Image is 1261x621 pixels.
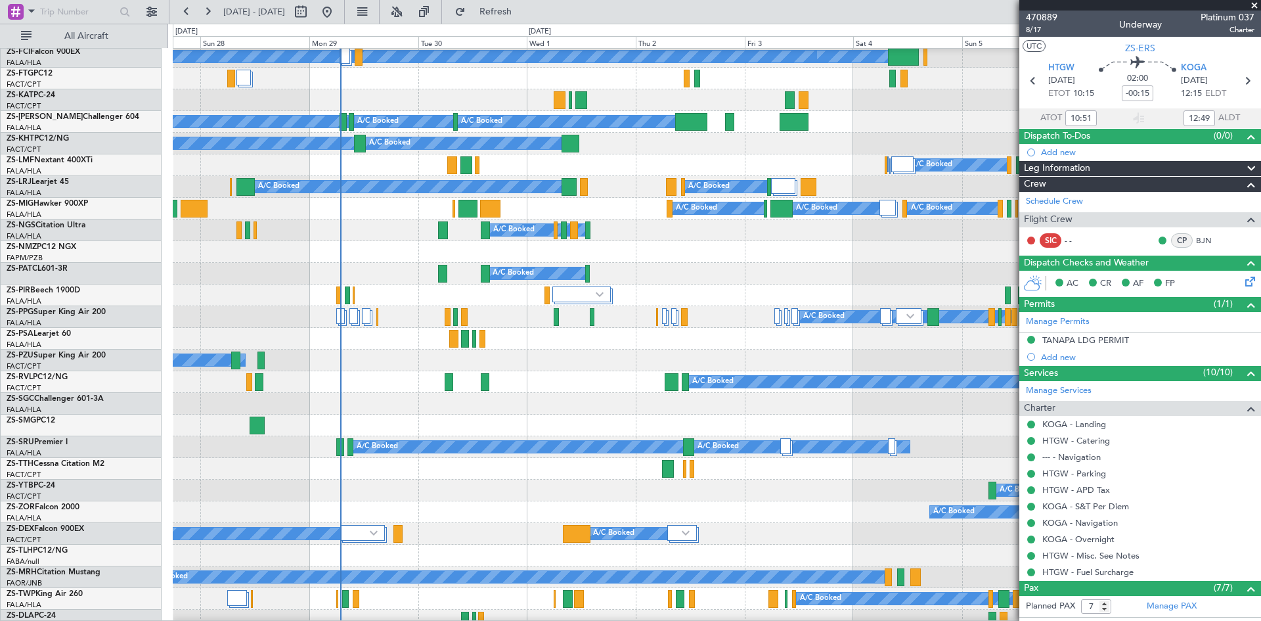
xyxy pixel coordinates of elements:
span: ZS-YTB [7,482,33,490]
a: ZS-KATPC-24 [7,91,55,99]
a: FACT/CPT [7,535,41,545]
span: ELDT [1205,87,1226,101]
a: ZS-FCIFalcon 900EX [7,48,80,56]
a: ZS-FTGPC12 [7,70,53,78]
div: A/C Booked [697,437,739,457]
span: ZS-RVL [7,373,33,381]
button: Refresh [449,1,527,22]
div: Mon 29 [309,36,418,48]
span: 12:15 [1181,87,1202,101]
div: Sat 4 [853,36,962,48]
span: All Aircraft [34,32,139,41]
a: FACT/CPT [7,101,41,111]
a: FALA/HLA [7,296,41,306]
a: FALA/HLA [7,340,41,350]
a: FACT/CPT [7,145,41,154]
img: arrow-gray.svg [682,530,690,536]
span: ZS-FCI [7,48,30,56]
span: KOGA [1181,62,1206,75]
span: Crew [1024,177,1046,192]
span: ZS-PIR [7,287,30,294]
a: FALA/HLA [7,166,41,176]
a: KOGA - S&T Per Diem [1042,501,1129,512]
a: FALA/HLA [7,123,41,133]
img: arrow-gray.svg [596,292,604,297]
a: ZS-PPGSuper King Air 200 [7,308,106,316]
span: ZS-TLH [7,547,33,555]
a: Manage Permits [1026,315,1090,329]
div: A/C Booked [593,524,634,543]
span: ZS-TTH [7,460,33,468]
span: (10/10) [1203,365,1233,379]
div: A/C Booked [493,220,535,240]
a: ZS-NMZPC12 NGX [7,243,76,251]
span: AF [1133,277,1143,290]
div: A/C Booked [493,264,534,283]
a: HTGW - Fuel Surcharge [1042,566,1134,578]
span: ZS-FTG [7,70,33,78]
span: ZS-TWP [7,590,35,598]
span: 8/17 [1026,24,1057,35]
a: ZS-SGCChallenger 601-3A [7,395,104,403]
input: --:-- [1184,110,1215,126]
div: Sun 28 [200,36,309,48]
a: ZS-PIRBeech 1900D [7,287,80,294]
a: ZS-SRUPremier I [7,438,68,446]
a: ZS-NGSCitation Ultra [7,221,85,229]
img: arrow-gray.svg [370,530,378,536]
span: ZS-DLA [7,612,34,620]
a: FALA/HLA [7,188,41,198]
span: Charter [1024,401,1055,416]
span: [DATE] - [DATE] [223,6,285,18]
a: BJN [1196,235,1226,246]
div: A/C Booked [258,177,299,196]
a: FABA/null [7,557,39,566]
a: FALA/HLA [7,318,41,328]
span: CR [1100,277,1111,290]
a: ZS-TWPKing Air 260 [7,590,83,598]
span: ZS-ERS [1125,41,1155,55]
span: ZS-ZOR [7,503,35,511]
a: ZS-KHTPC12/NG [7,135,69,143]
input: Trip Number [40,2,116,22]
span: Flight Crew [1024,212,1073,227]
span: Pax [1024,581,1038,596]
span: AC [1067,277,1078,290]
span: ZS-SMG [7,417,36,425]
a: ZS-TTHCessna Citation M2 [7,460,104,468]
span: ZS-[PERSON_NAME] [7,113,83,121]
a: ZS-LMFNextant 400XTi [7,156,93,164]
span: Dispatch To-Dos [1024,129,1090,144]
span: Platinum 037 [1201,11,1254,24]
span: ZS-PSA [7,330,33,338]
div: CP [1171,233,1193,248]
a: FAOR/JNB [7,578,42,588]
span: (1/1) [1214,297,1233,311]
div: Wed 1 [527,36,636,48]
a: FACT/CPT [7,470,41,480]
span: ALDT [1218,112,1240,125]
span: Permits [1024,297,1055,312]
a: ZS-TLHPC12/NG [7,547,68,555]
span: Dispatch Checks and Weather [1024,256,1149,271]
div: Underway [1119,18,1162,32]
div: A/C Booked [357,437,398,457]
div: Add new [1041,147,1254,158]
a: HTGW - Parking [1042,468,1106,479]
a: ZS-PZUSuper King Air 200 [7,352,106,359]
a: HTGW - Catering [1042,435,1110,446]
div: A/C Booked [911,155,952,175]
a: FALA/HLA [7,210,41,219]
span: (0/0) [1214,129,1233,143]
a: FALA/HLA [7,58,41,68]
div: Thu 2 [636,36,745,48]
span: ZS-SGC [7,395,34,403]
div: A/C Booked [461,112,502,131]
a: FALA/HLA [7,448,41,458]
span: (7/7) [1214,581,1233,595]
a: ZS-DLAPC-24 [7,612,56,620]
div: TANAPA LDG PERMIT [1042,334,1129,346]
span: Refresh [468,7,523,16]
div: A/C Booked [911,198,952,218]
span: 02:00 [1127,72,1148,85]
